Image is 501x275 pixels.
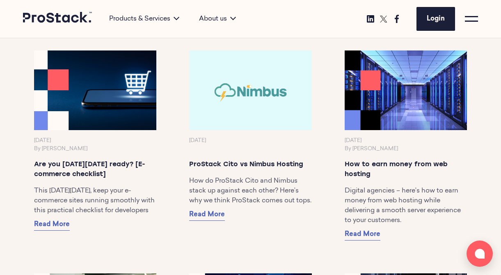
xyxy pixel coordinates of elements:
a: Read More [345,229,380,241]
a: Read More [34,219,70,231]
p: How do ProStack Cito and Nimbus stack up against each other? Here’s why we think ProStack comes o... [189,176,312,206]
span: Read More [34,221,70,228]
p: Are you [DATE][DATE] ready? [E-commerce checklist] [34,160,157,179]
p: By [PERSON_NAME] [34,145,157,153]
div: Products & Services [99,14,189,24]
p: [DATE] [189,137,312,145]
span: Read More [345,231,380,238]
p: ProStack Cito vs Nimbus Hosting [189,160,312,170]
a: Login [416,7,455,31]
img: Prostack-BlogImage-Header-Sep25-NimbusvsCito-1-768x468.jpg [189,50,312,130]
p: Digital agencies – here’s how to earn money from web hosting while delivering a smooth server exp... [345,186,467,225]
a: Read More [189,209,225,221]
p: This [DATE][DATE], keep your e-commerce sites running smoothly with this practical checklist for ... [34,186,157,215]
p: How to earn money from web hosting [345,160,467,179]
button: Open chat window [467,241,493,267]
p: [DATE] [34,137,157,145]
a: Prostack logo [23,12,93,26]
p: By [PERSON_NAME] [345,145,467,153]
span: Login [427,16,445,22]
span: Read More [189,211,225,218]
img: Prostack-BlogImage-Aug25-MaximisingRevenuefromHosting-768x468.png [345,50,467,130]
p: [DATE] [345,137,467,145]
img: Prostack-BlogImage-Oct25-BlackFriday-768x468.png [31,48,160,132]
div: About us [189,14,246,24]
